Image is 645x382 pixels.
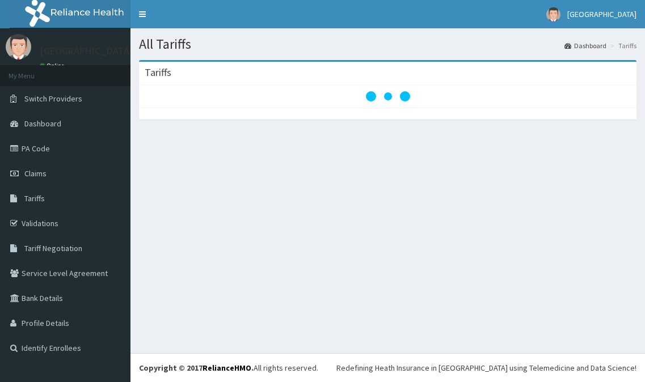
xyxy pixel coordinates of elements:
[139,363,254,373] strong: Copyright © 2017 .
[564,41,606,50] a: Dashboard
[24,94,82,104] span: Switch Providers
[24,193,45,203] span: Tariffs
[145,67,171,78] h3: Tariffs
[567,9,636,19] span: [GEOGRAPHIC_DATA]
[40,62,67,70] a: Online
[24,168,47,179] span: Claims
[203,363,251,373] a: RelianceHMO
[24,243,82,253] span: Tariff Negotiation
[546,7,560,22] img: User Image
[40,46,133,56] p: [GEOGRAPHIC_DATA]
[139,37,636,52] h1: All Tariffs
[6,34,31,60] img: User Image
[130,353,645,382] footer: All rights reserved.
[365,74,411,119] svg: audio-loading
[24,118,61,129] span: Dashboard
[336,362,636,373] div: Redefining Heath Insurance in [GEOGRAPHIC_DATA] using Telemedicine and Data Science!
[608,41,636,50] li: Tariffs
